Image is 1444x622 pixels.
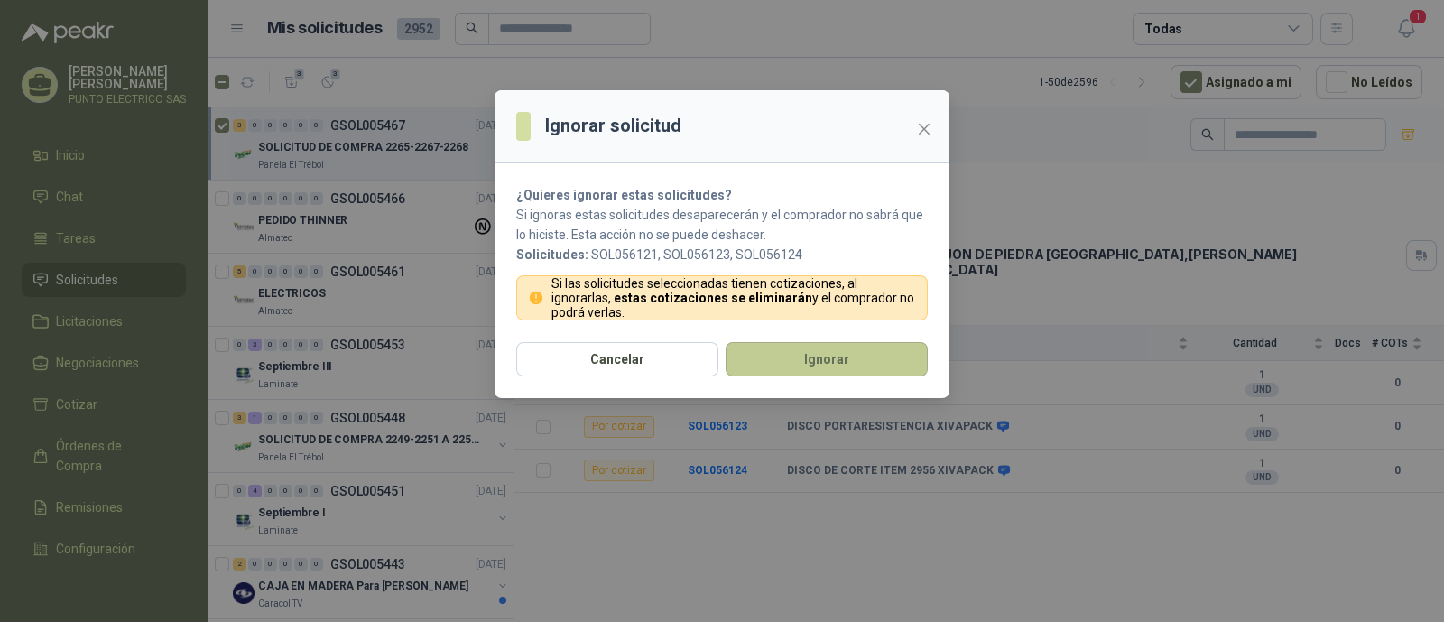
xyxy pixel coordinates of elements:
button: Cancelar [516,342,718,376]
button: Ignorar [726,342,928,376]
button: Close [910,115,939,144]
span: close [917,122,931,136]
b: Solicitudes: [516,247,588,262]
h3: Ignorar solicitud [545,112,681,140]
strong: estas cotizaciones se eliminarán [614,291,812,305]
strong: ¿Quieres ignorar estas solicitudes? [516,188,732,202]
p: SOL056121, SOL056123, SOL056124 [516,245,928,265]
p: Si las solicitudes seleccionadas tienen cotizaciones, al ignorarlas, y el comprador no podrá verlas. [551,276,917,320]
p: Si ignoras estas solicitudes desaparecerán y el comprador no sabrá que lo hiciste. Esta acción no... [516,205,928,245]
